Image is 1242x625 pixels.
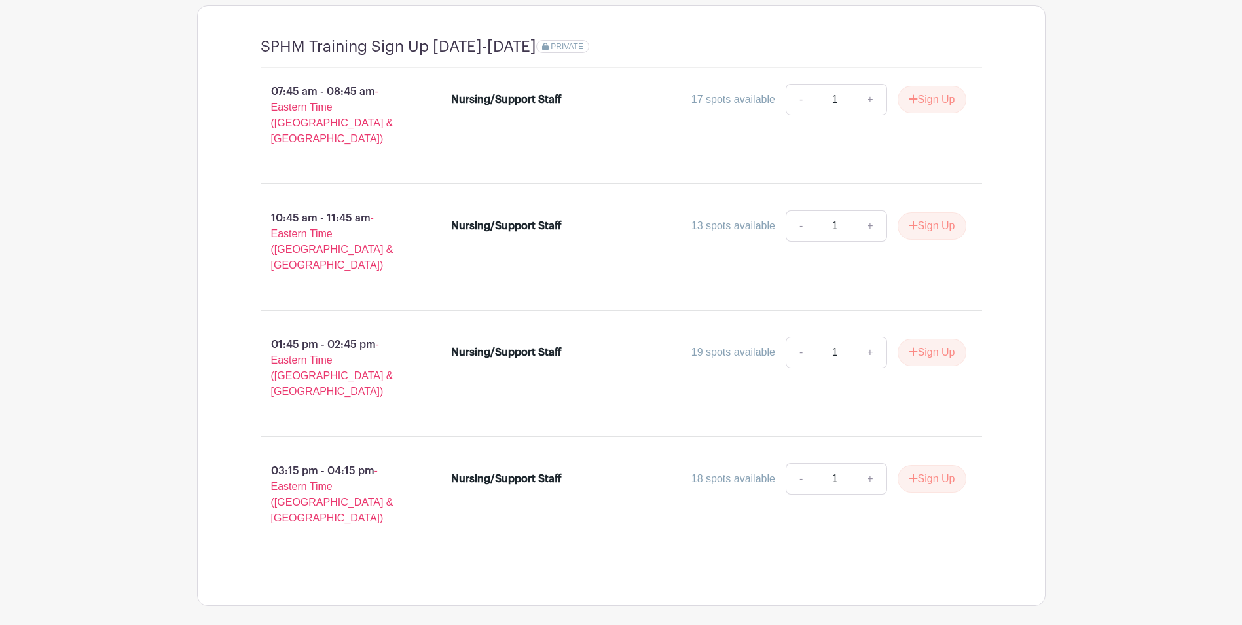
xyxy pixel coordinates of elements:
div: 13 spots available [691,218,775,234]
div: Nursing/Support Staff [451,218,562,234]
span: - Eastern Time ([GEOGRAPHIC_DATA] & [GEOGRAPHIC_DATA]) [271,339,393,397]
a: + [854,84,886,115]
span: - Eastern Time ([GEOGRAPHIC_DATA] & [GEOGRAPHIC_DATA]) [271,465,393,523]
span: PRIVATE [551,42,583,51]
button: Sign Up [898,339,966,366]
div: 17 spots available [691,92,775,107]
a: + [854,337,886,368]
p: 07:45 am - 08:45 am [240,79,431,152]
div: Nursing/Support Staff [451,345,562,360]
a: - [786,337,816,368]
a: + [854,463,886,495]
a: - [786,84,816,115]
div: Nursing/Support Staff [451,471,562,487]
p: 10:45 am - 11:45 am [240,205,431,278]
a: + [854,210,886,242]
button: Sign Up [898,212,966,240]
span: - Eastern Time ([GEOGRAPHIC_DATA] & [GEOGRAPHIC_DATA]) [271,212,393,271]
a: - [786,463,816,495]
p: 01:45 pm - 02:45 pm [240,331,431,405]
h4: SPHM Training Sign Up [DATE]-[DATE] [261,37,536,56]
div: 19 spots available [691,345,775,360]
button: Sign Up [898,86,966,113]
div: Nursing/Support Staff [451,92,562,107]
span: - Eastern Time ([GEOGRAPHIC_DATA] & [GEOGRAPHIC_DATA]) [271,86,393,144]
div: 18 spots available [691,471,775,487]
p: 03:15 pm - 04:15 pm [240,458,431,531]
button: Sign Up [898,465,966,493]
a: - [786,210,816,242]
